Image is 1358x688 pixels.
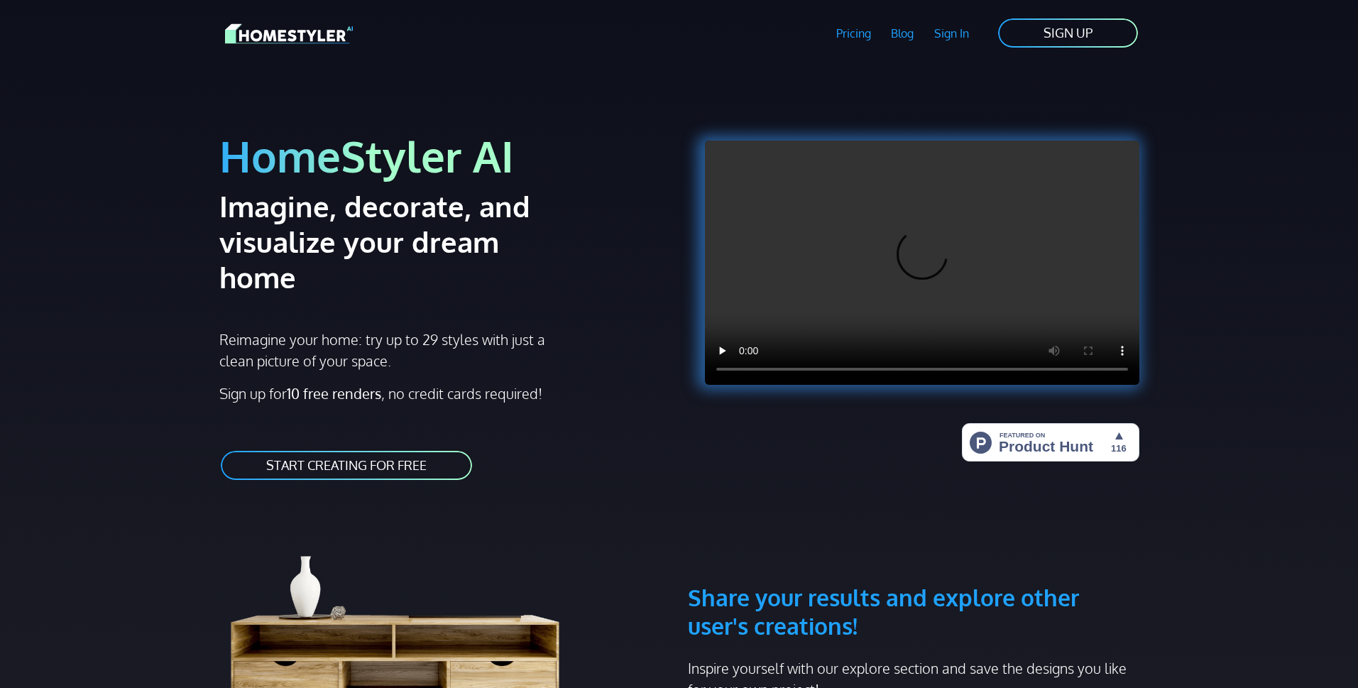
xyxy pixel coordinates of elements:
[225,21,353,46] img: HomeStyler AI logo
[688,515,1139,640] h3: Share your results and explore other user's creations!
[997,17,1139,49] a: SIGN UP
[219,383,671,404] p: Sign up for , no credit cards required!
[881,17,924,50] a: Blog
[219,188,581,295] h2: Imagine, decorate, and visualize your dream home
[219,329,558,371] p: Reimagine your home: try up to 29 styles with just a clean picture of your space.
[287,384,381,403] strong: 10 free renders
[219,449,473,481] a: START CREATING FOR FREE
[219,129,671,182] h1: HomeStyler AI
[924,17,980,50] a: Sign In
[962,423,1139,462] img: HomeStyler AI - Interior Design Made Easy: One Click to Your Dream Home | Product Hunt
[826,17,881,50] a: Pricing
